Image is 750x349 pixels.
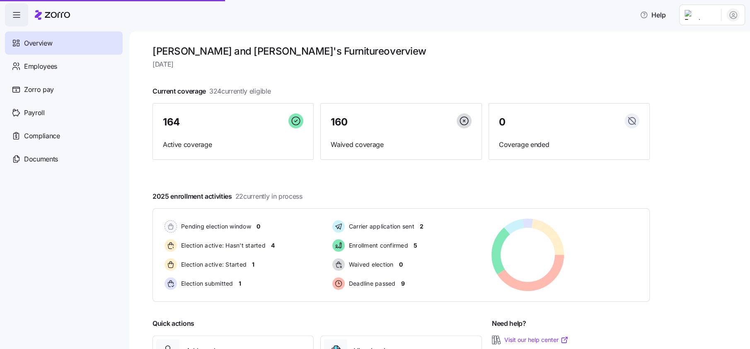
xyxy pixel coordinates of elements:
span: 5 [414,241,417,250]
span: Overview [24,38,52,48]
span: 4 [271,241,275,250]
button: Help [633,7,673,23]
a: Employees [5,55,123,78]
span: Enrollment confirmed [346,241,408,250]
span: Zorro pay [24,84,54,95]
span: Election submitted [179,279,233,288]
span: 0 [256,222,260,231]
span: 324 currently eligible [209,86,271,96]
a: Overview [5,31,123,55]
span: Election active: Started [179,260,247,269]
a: Payroll [5,101,123,124]
a: Visit our help center [504,336,569,344]
span: Carrier application sent [346,222,414,231]
span: 9 [401,279,404,288]
span: 0 [499,117,506,127]
h1: [PERSON_NAME] and [PERSON_NAME]'s Furniture overview [152,45,650,58]
span: Active coverage [163,140,303,150]
span: 2 [420,222,423,231]
span: [DATE] [152,59,650,70]
span: 2025 enrollment activities [152,191,302,202]
span: Waived election [346,260,394,269]
span: 160 [331,117,348,127]
span: Current coverage [152,86,271,96]
a: Documents [5,147,123,171]
span: Need help? [492,318,526,329]
img: Employer logo [685,10,714,20]
span: Deadline passed [346,279,396,288]
span: Waived coverage [331,140,471,150]
span: 1 [252,260,254,269]
span: Coverage ended [499,140,639,150]
span: Election active: Hasn't started [179,241,266,250]
span: 164 [163,117,180,127]
span: Help [640,10,666,20]
span: Compliance [24,131,60,141]
span: Quick actions [152,318,194,329]
a: Zorro pay [5,78,123,101]
span: 1 [239,279,241,288]
span: Documents [24,154,58,164]
span: 22 currently in process [235,191,302,202]
span: 0 [399,260,402,269]
span: Pending election window [179,222,251,231]
a: Compliance [5,124,123,147]
span: Employees [24,61,57,72]
span: Payroll [24,108,45,118]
